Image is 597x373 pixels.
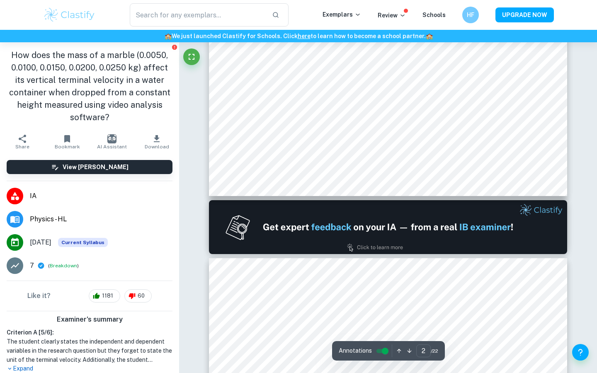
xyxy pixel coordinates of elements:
[298,33,311,39] a: here
[466,10,476,19] h6: HF
[462,7,479,23] button: HF
[378,11,406,20] p: Review
[3,315,176,325] h6: Examiner's summary
[30,214,172,224] span: Physics - HL
[426,33,433,39] span: 🏫
[97,292,118,300] span: 1181
[30,261,34,271] p: 7
[58,238,108,247] span: Current Syllabus
[48,262,79,270] span: ( )
[422,12,446,18] a: Schools
[133,292,149,300] span: 60
[27,291,51,301] h6: Like it?
[7,160,172,174] button: View [PERSON_NAME]
[7,364,172,373] p: Expand
[2,31,595,41] h6: We just launched Clastify for Schools. Click to learn how to become a school partner.
[43,7,96,23] img: Clastify logo
[130,3,265,27] input: Search for any exemplars...
[145,144,169,150] span: Download
[7,337,172,364] h1: The student clearly states the independent and dependent variables in the research question but t...
[124,289,152,303] div: 60
[90,130,134,153] button: AI Assistant
[134,130,179,153] button: Download
[339,346,372,355] span: Annotations
[7,328,172,337] h6: Criterion A [ 5 / 6 ]:
[63,162,129,172] h6: View [PERSON_NAME]
[55,144,80,150] span: Bookmark
[183,48,200,65] button: Fullscreen
[58,238,108,247] div: This exemplar is based on the current syllabus. Feel free to refer to it for inspiration/ideas wh...
[7,49,172,124] h1: How does the mass of a marble (0.0050, 0.0100, 0.0150, 0.0200, 0.0250 kg) affect its vertical ter...
[97,144,127,150] span: AI Assistant
[165,33,172,39] span: 🏫
[15,144,29,150] span: Share
[30,237,51,247] span: [DATE]
[495,7,554,22] button: UPGRADE NOW
[30,191,172,201] span: IA
[572,344,589,361] button: Help and Feedback
[107,134,116,143] img: AI Assistant
[323,10,361,19] p: Exemplars
[89,289,120,303] div: 1181
[45,130,90,153] button: Bookmark
[209,200,567,254] img: Ad
[171,44,177,50] button: Report issue
[431,347,438,355] span: / 22
[50,262,77,269] button: Breakdown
